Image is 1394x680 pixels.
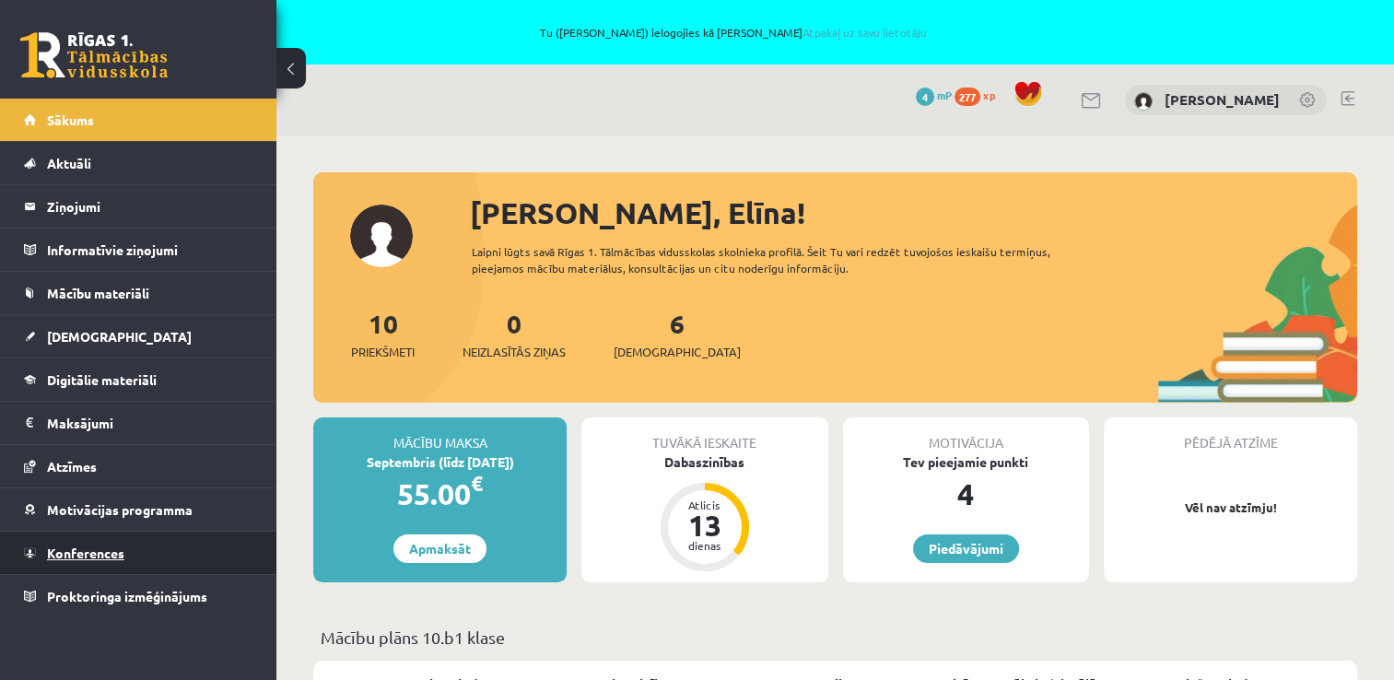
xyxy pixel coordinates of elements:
div: Motivācija [843,417,1089,452]
span: Priekšmeti [351,343,415,361]
a: Informatīvie ziņojumi [24,229,253,271]
a: Digitālie materiāli [24,358,253,401]
div: 13 [677,510,732,540]
span: Digitālie materiāli [47,371,157,388]
a: Mācību materiāli [24,272,253,314]
span: Neizlasītās ziņas [463,343,566,361]
span: Konferences [47,545,124,561]
a: Atzīmes [24,445,253,487]
legend: Ziņojumi [47,185,253,228]
a: Motivācijas programma [24,488,253,531]
div: Dabaszinības [581,452,827,472]
a: Proktoringa izmēģinājums [24,575,253,617]
span: Proktoringa izmēģinājums [47,588,207,604]
div: 55.00 [313,472,567,516]
a: 10Priekšmeti [351,307,415,361]
a: 6[DEMOGRAPHIC_DATA] [614,307,741,361]
a: Konferences [24,532,253,574]
a: Rīgas 1. Tālmācības vidusskola [20,32,168,78]
span: xp [983,88,995,102]
div: Pēdējā atzīme [1104,417,1357,452]
a: Dabaszinības Atlicis 13 dienas [581,452,827,574]
span: [DEMOGRAPHIC_DATA] [614,343,741,361]
legend: Informatīvie ziņojumi [47,229,253,271]
a: Piedāvājumi [913,534,1019,563]
div: Tev pieejamie punkti [843,452,1089,472]
a: Aktuāli [24,142,253,184]
span: Tu ([PERSON_NAME]) ielogojies kā [PERSON_NAME] [212,27,1255,38]
span: [DEMOGRAPHIC_DATA] [47,328,192,345]
span: Motivācijas programma [47,501,193,518]
span: Atzīmes [47,458,97,475]
span: Aktuāli [47,155,91,171]
img: Elīna Kivriņa [1134,92,1153,111]
span: mP [937,88,952,102]
legend: Maksājumi [47,402,253,444]
p: Mācību plāns 10.b1 klase [321,625,1350,650]
a: Ziņojumi [24,185,253,228]
span: Mācību materiāli [47,285,149,301]
span: € [471,470,483,497]
span: 277 [955,88,980,106]
div: Tuvākā ieskaite [581,417,827,452]
div: Atlicis [677,499,732,510]
div: [PERSON_NAME], Elīna! [470,191,1357,235]
a: Maksājumi [24,402,253,444]
a: Atpakaļ uz savu lietotāju [802,25,927,40]
a: [DEMOGRAPHIC_DATA] [24,315,253,358]
div: Laipni lūgts savā Rīgas 1. Tālmācības vidusskolas skolnieka profilā. Šeit Tu vari redzēt tuvojošo... [472,243,1098,276]
p: Vēl nav atzīmju! [1113,498,1348,517]
span: Sākums [47,111,94,128]
a: Apmaksāt [393,534,486,563]
a: 0Neizlasītās ziņas [463,307,566,361]
div: Mācību maksa [313,417,567,452]
a: Sākums [24,99,253,141]
a: [PERSON_NAME] [1165,90,1280,109]
div: dienas [677,540,732,551]
div: Septembris (līdz [DATE]) [313,452,567,472]
a: 277 xp [955,88,1004,102]
span: 4 [916,88,934,106]
a: 4 mP [916,88,952,102]
div: 4 [843,472,1089,516]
